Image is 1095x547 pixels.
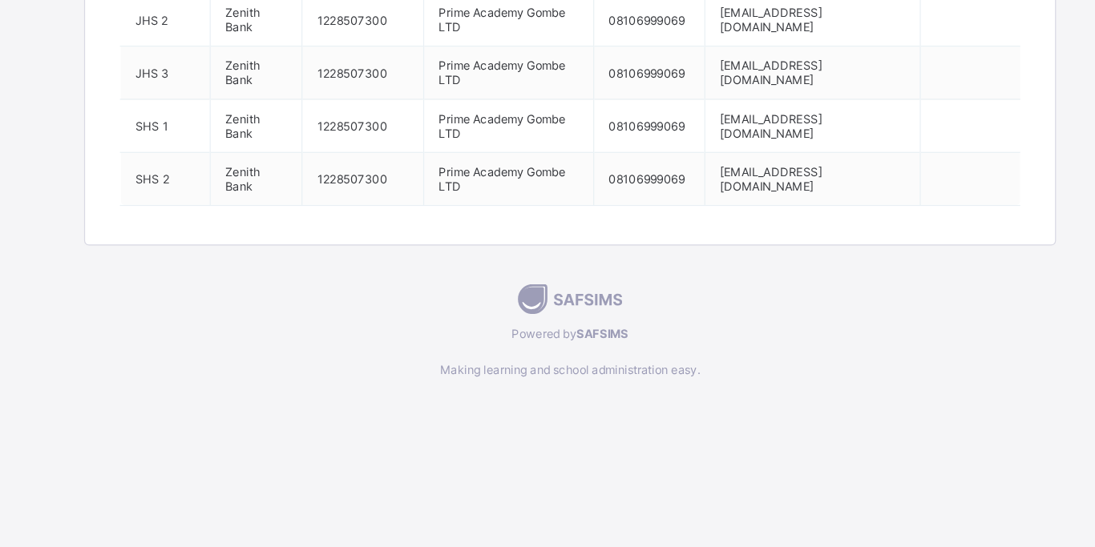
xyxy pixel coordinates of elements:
td: [EMAIL_ADDRESS][DOMAIN_NAME] [660,175,838,219]
img: logo-grey.44a801a8ca801b4a15df61c57ba464af.svg [504,328,591,353]
td: 1228507300 [325,131,426,175]
td: 08106999069 [567,175,659,219]
td: Prime Academy Gombe LTD [426,175,568,219]
td: Zenith Bank [248,219,325,263]
td: 1228507300 [325,219,426,263]
td: JHS 1 [175,43,249,87]
td: 08106999069 [567,219,659,263]
span: Making learning and school administration easy. [144,393,951,405]
td: [EMAIL_ADDRESS][DOMAIN_NAME] [660,131,838,175]
td: SHS 2 [175,219,249,263]
td: Prime Academy Gombe LTD [426,43,568,87]
td: 1228507300 [325,43,426,87]
td: Zenith Bank [248,131,325,175]
td: 08106999069 [567,131,659,175]
td: [EMAIL_ADDRESS][DOMAIN_NAME] [660,87,838,131]
td: 1228507300 [325,175,426,219]
td: Prime Academy Gombe LTD [426,219,568,263]
td: SHS 1 [175,175,249,219]
b: SAFSIMS [553,364,596,376]
td: 08106999069 [567,87,659,131]
span: Powered by [144,364,951,376]
td: Zenith Bank [248,175,325,219]
td: Prime Academy Gombe LTD [426,131,568,175]
td: Zenith Bank [248,43,325,87]
td: 1228507300 [325,87,426,131]
td: Prime Academy Gombe LTD [426,87,568,131]
td: [EMAIL_ADDRESS][DOMAIN_NAME] [660,219,838,263]
td: [EMAIL_ADDRESS][DOMAIN_NAME] [660,43,838,87]
td: 08106999069 [567,43,659,87]
td: Zenith Bank [248,87,325,131]
td: JHS 2 [175,87,249,131]
td: JHS 3 [175,131,249,175]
